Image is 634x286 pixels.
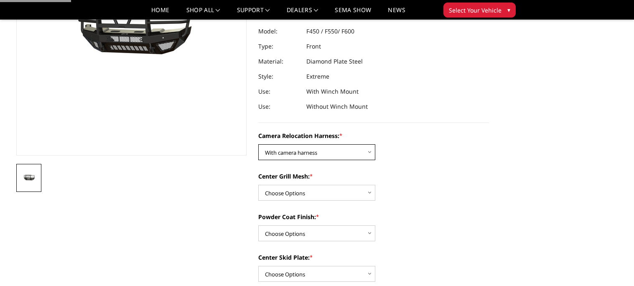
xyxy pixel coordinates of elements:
[19,172,39,184] img: 2023-2025 Ford F450-550 - T2 Series - Extreme Front Bumper (receiver or winch)
[449,6,502,15] span: Select Your Vehicle
[258,84,300,99] dt: Use:
[186,7,220,19] a: shop all
[258,172,489,181] label: Center Grill Mesh:
[306,84,359,99] dd: With Winch Mount
[306,39,321,54] dd: Front
[237,7,270,19] a: Support
[258,212,489,221] label: Powder Coat Finish:
[258,24,300,39] dt: Model:
[258,69,300,84] dt: Style:
[287,7,318,19] a: Dealers
[258,253,489,262] label: Center Skid Plate:
[258,54,300,69] dt: Material:
[151,7,169,19] a: Home
[335,7,371,19] a: SEMA Show
[306,54,363,69] dd: Diamond Plate Steel
[592,246,634,286] iframe: Chat Widget
[306,99,368,114] dd: Without Winch Mount
[507,5,510,14] span: ▾
[306,24,354,39] dd: F450 / F550/ F600
[388,7,405,19] a: News
[258,99,300,114] dt: Use:
[258,131,489,140] label: Camera Relocation Harness:
[258,39,300,54] dt: Type:
[443,3,516,18] button: Select Your Vehicle
[306,69,329,84] dd: Extreme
